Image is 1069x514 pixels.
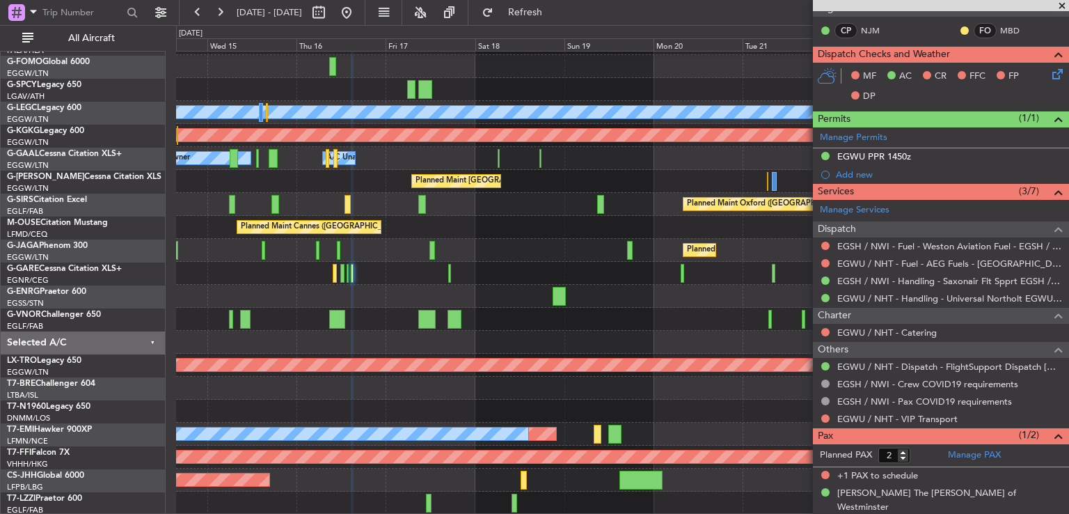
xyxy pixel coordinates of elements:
[837,396,1012,407] a: EGSH / NWI - Pax COVID19 requirements
[7,114,49,125] a: EGGW/LTN
[863,70,876,84] span: MF
[7,426,92,434] a: T7-EMIHawker 900XP
[687,194,852,215] div: Planned Maint Oxford ([GEOGRAPHIC_DATA])
[837,487,1062,514] div: [PERSON_NAME] The [PERSON_NAME] of Westminster
[863,90,876,104] span: DP
[7,150,39,158] span: G-GAAL
[818,111,850,127] span: Permits
[7,104,37,112] span: G-LEGC
[7,321,43,332] a: EGLF/FAB
[7,160,49,171] a: EGGW/LTN
[296,38,386,51] div: Thu 16
[820,449,872,462] label: Planned PAX
[7,81,81,89] a: G-SPCYLegacy 650
[7,242,39,250] span: G-JAGA
[1019,428,1039,442] span: (1/2)
[7,459,48,469] a: VHHH/HKG
[42,2,122,23] input: Trip Number
[7,229,47,240] a: LFMD/CEQ
[1019,184,1039,198] span: (3/7)
[207,38,296,51] div: Wed 15
[15,27,151,49] button: All Aircraft
[7,206,43,217] a: EGLF/FAB
[7,403,90,411] a: T7-N1960Legacy 650
[7,91,45,102] a: LGAV/ATH
[7,311,41,319] span: G-VNOR
[834,23,857,38] div: CP
[818,184,854,200] span: Services
[948,449,1001,462] a: Manage PAX
[837,275,1062,287] a: EGSH / NWI - Handling - Saxonair Flt Spprt EGSH / NWI
[7,472,37,480] span: CS-JHH
[7,288,40,296] span: G-ENRG
[7,403,46,411] span: T7-N1960
[7,173,161,181] a: G-[PERSON_NAME]Cessna Citation XLS
[386,38,475,51] div: Fri 17
[166,148,190,169] div: Owner
[837,361,1062,373] a: EGWU / NHT - Dispatch - FlightSupport Dispatch [GEOGRAPHIC_DATA]
[7,298,44,309] a: EGSS/STN
[326,148,384,169] div: A/C Unavailable
[687,240,906,260] div: Planned Maint [GEOGRAPHIC_DATA] ([GEOGRAPHIC_DATA])
[899,70,912,84] span: AC
[1019,111,1039,125] span: (1/1)
[818,47,950,63] span: Dispatch Checks and Weather
[7,58,90,66] a: G-FOMOGlobal 6000
[837,258,1062,270] a: EGWU / NHT - Fuel - AEG Fuels - [GEOGRAPHIC_DATA] / [GEOGRAPHIC_DATA]
[496,8,555,17] span: Refresh
[7,265,39,273] span: G-GARE
[7,380,35,388] span: T7-BRE
[237,6,302,19] span: [DATE] - [DATE]
[7,265,122,273] a: G-GARECessna Citation XLS+
[7,390,38,400] a: LTBA/ISL
[818,308,851,324] span: Charter
[837,378,1018,390] a: EGSH / NWI - Crew COVID19 requirements
[7,127,84,135] a: G-KGKGLegacy 600
[820,131,887,145] a: Manage Permits
[935,70,947,84] span: CR
[969,70,985,84] span: FFC
[7,288,86,296] a: G-ENRGPraetor 600
[818,428,833,444] span: Pax
[1008,70,1019,84] span: FP
[837,327,937,338] a: EGWU / NHT - Catering
[7,183,49,194] a: EGGW/LTN
[7,196,87,204] a: G-SIRSCitation Excel
[820,203,889,217] a: Manage Services
[7,449,70,457] a: T7-FFIFalcon 7X
[818,221,856,237] span: Dispatch
[7,252,49,263] a: EGGW/LTN
[7,426,34,434] span: T7-EMI
[7,494,82,503] a: T7-LZZIPraetor 600
[179,28,203,40] div: [DATE]
[415,171,635,192] div: Planned Maint [GEOGRAPHIC_DATA] ([GEOGRAPHIC_DATA])
[7,127,40,135] span: G-KGKG
[7,58,42,66] span: G-FOMO
[7,173,84,181] span: G-[PERSON_NAME]
[475,38,564,51] div: Sat 18
[837,413,958,425] a: EGWU / NHT - VIP Transport
[7,219,40,227] span: M-OUSE
[7,104,81,112] a: G-LEGCLegacy 600
[7,380,95,388] a: T7-BREChallenger 604
[974,23,997,38] div: FO
[7,367,49,377] a: EGGW/LTN
[861,24,892,37] a: NJM
[7,242,88,250] a: G-JAGAPhenom 300
[837,150,911,162] div: EGWU PPR 1450z
[7,482,43,492] a: LFPB/LBG
[837,240,1062,252] a: EGSH / NWI - Fuel - Weston Aviation Fuel - EGSH / [GEOGRAPHIC_DATA]
[7,357,81,365] a: LX-TROLegacy 650
[36,33,147,43] span: All Aircraft
[564,38,654,51] div: Sun 19
[7,357,37,365] span: LX-TRO
[818,342,848,358] span: Others
[837,469,918,483] span: +1 PAX to schedule
[7,137,49,148] a: EGGW/LTN
[837,293,1062,304] a: EGWU / NHT - Handling - Universal Northolt EGWU / NHT
[7,150,122,158] a: G-GAALCessna Citation XLS+
[1000,24,1031,37] a: MBD
[475,1,559,24] button: Refresh
[241,217,406,237] div: Planned Maint Cannes ([GEOGRAPHIC_DATA])
[7,81,37,89] span: G-SPCY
